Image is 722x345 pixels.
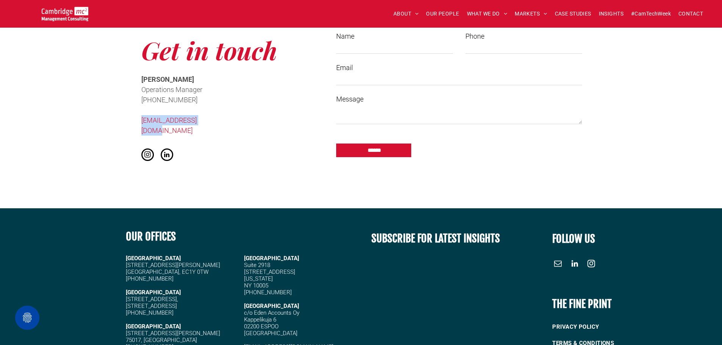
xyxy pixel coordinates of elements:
[126,255,181,262] strong: [GEOGRAPHIC_DATA]
[244,282,268,289] span: NY 10005
[336,62,582,73] label: Email
[244,309,299,337] span: c/o Eden Accounts Oy Kappelikuja 6 02200 ESPOO [GEOGRAPHIC_DATA]
[586,258,597,271] a: instagram
[141,96,197,104] span: [PHONE_NUMBER]
[552,258,564,271] a: email
[42,8,88,16] a: Your Business Transformed | Cambridge Management Consulting
[126,275,174,282] span: [PHONE_NUMBER]
[126,230,176,243] b: OUR OFFICES
[126,303,177,309] span: [STREET_ADDRESS]
[244,255,299,262] span: [GEOGRAPHIC_DATA]
[244,269,295,275] span: [STREET_ADDRESS]
[336,94,582,104] label: Message
[141,116,197,134] a: [EMAIL_ADDRESS][DOMAIN_NAME]
[463,8,511,20] a: WHAT WE DO
[390,8,423,20] a: ABOUT
[627,8,675,20] a: #CamTechWeek
[244,275,273,282] span: [US_STATE]
[126,296,178,303] span: [STREET_ADDRESS],
[595,8,627,20] a: INSIGHTS
[126,337,197,343] span: 75017, [GEOGRAPHIC_DATA]
[569,258,580,271] a: linkedin
[552,297,612,311] b: THE FINE PRINT
[126,309,174,316] span: [PHONE_NUMBER]
[126,323,181,330] strong: [GEOGRAPHIC_DATA]
[244,289,292,296] span: [PHONE_NUMBER]
[141,34,277,66] span: Get in touch
[336,31,453,41] label: Name
[141,75,194,83] span: [PERSON_NAME]
[141,148,154,163] a: instagram
[552,232,595,245] font: FOLLOW US
[551,8,595,20] a: CASE STUDIES
[161,148,173,163] a: linkedin
[126,289,181,296] strong: [GEOGRAPHIC_DATA]
[675,8,707,20] a: CONTACT
[42,7,88,21] img: Cambridge MC Logo
[126,262,220,275] span: [STREET_ADDRESS][PERSON_NAME] [GEOGRAPHIC_DATA], EC1Y 0TW
[511,8,551,20] a: MARKETS
[552,319,655,335] a: PRIVACY POLICY
[422,8,463,20] a: OUR PEOPLE
[141,86,202,94] span: Operations Manager
[244,303,299,309] span: [GEOGRAPHIC_DATA]
[126,330,220,337] span: [STREET_ADDRESS][PERSON_NAME]
[244,262,270,269] span: Suite 2918
[465,31,582,41] label: Phone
